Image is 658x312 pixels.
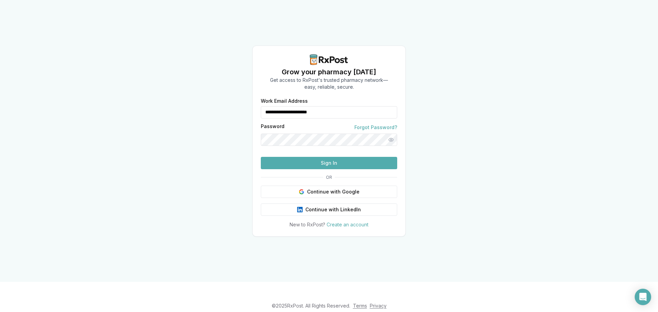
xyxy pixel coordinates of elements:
img: Google [299,189,304,195]
button: Continue with LinkedIn [261,203,397,216]
a: Terms [353,303,367,309]
label: Work Email Address [261,99,397,103]
p: Get access to RxPost's trusted pharmacy network— easy, reliable, secure. [270,77,388,90]
img: RxPost Logo [307,54,351,65]
label: Password [261,124,284,131]
a: Forgot Password? [354,124,397,131]
div: Open Intercom Messenger [635,289,651,305]
span: New to RxPost? [290,222,325,227]
h1: Grow your pharmacy [DATE] [270,67,388,77]
img: LinkedIn [297,207,303,212]
a: Privacy [370,303,387,309]
button: Sign In [261,157,397,169]
button: Show password [385,134,397,146]
span: OR [323,175,335,180]
button: Continue with Google [261,186,397,198]
a: Create an account [327,222,368,227]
